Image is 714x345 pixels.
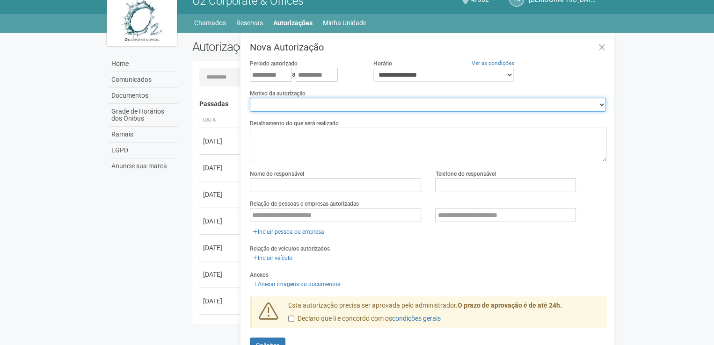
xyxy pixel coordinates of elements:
[373,59,392,68] label: Horário
[250,89,306,98] label: Motivo da autorização
[250,43,607,52] h3: Nova Autorização
[203,296,238,306] div: [DATE]
[250,279,343,289] a: Anexar imagens ou documentos
[288,316,294,322] input: Declaro que li e concordo com oscondições gerais
[323,16,366,29] a: Minha Unidade
[109,88,178,104] a: Documentos
[273,16,313,29] a: Autorizações
[199,113,241,128] th: Data
[250,244,330,253] label: Relação de veículos autorizados
[236,16,263,29] a: Reservas
[203,216,238,226] div: [DATE]
[288,314,441,323] label: Declaro que li e concordo com os
[250,68,359,82] div: a
[250,200,359,208] label: Relação de pessoas e empresas autorizadas
[109,56,178,72] a: Home
[109,72,178,88] a: Comunicados
[199,101,600,108] h4: Passadas
[281,301,607,328] div: Esta autorização precisa ser aprovada pelo administrador.
[250,170,304,178] label: Nome do responsável
[250,59,298,68] label: Período autorizado
[435,170,495,178] label: Telefone do responsável
[203,190,238,199] div: [DATE]
[250,253,295,263] a: Incluir veículo
[194,16,226,29] a: Chamados
[109,143,178,158] a: LGPD
[472,60,514,66] a: Ver as condições
[203,270,238,279] div: [DATE]
[109,104,178,127] a: Grade de Horários dos Ônibus
[203,243,238,252] div: [DATE]
[250,227,327,237] a: Incluir pessoa ou empresa
[203,163,238,172] div: [DATE]
[203,137,238,146] div: [DATE]
[250,119,339,128] label: Detalhamento do que será realizado
[192,40,393,54] h2: Autorizações
[109,127,178,143] a: Ramais
[250,271,269,279] label: Anexos
[392,315,441,322] a: condições gerais
[458,302,562,309] strong: O prazo de aprovação é de até 24h.
[109,158,178,174] a: Anuncie sua marca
